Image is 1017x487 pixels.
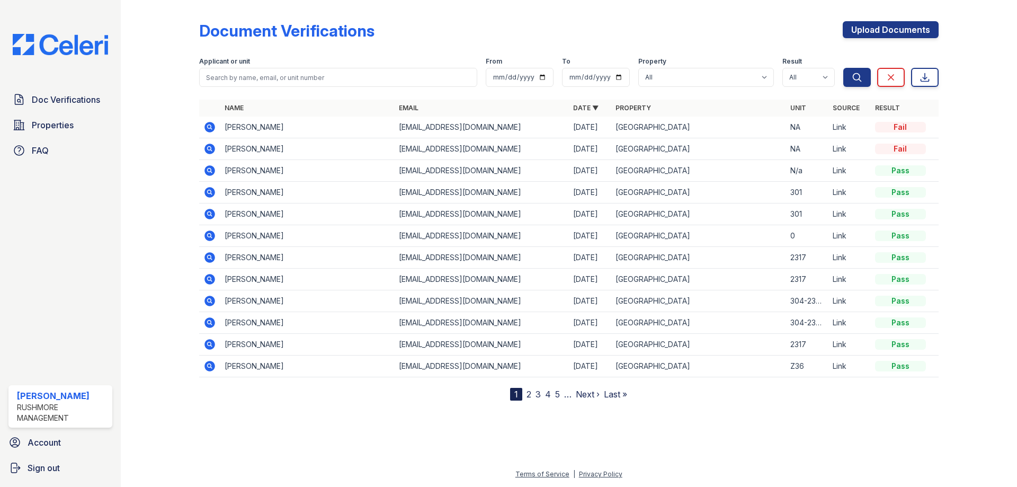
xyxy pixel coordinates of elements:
[220,356,395,377] td: [PERSON_NAME]
[828,334,871,356] td: Link
[569,312,611,334] td: [DATE]
[611,247,786,269] td: [GEOGRAPHIC_DATA]
[220,225,395,247] td: [PERSON_NAME]
[875,144,926,154] div: Fail
[4,457,117,479] a: Sign out
[875,231,926,241] div: Pass
[611,334,786,356] td: [GEOGRAPHIC_DATA]
[220,269,395,290] td: [PERSON_NAME]
[875,339,926,350] div: Pass
[611,182,786,203] td: [GEOGRAPHIC_DATA]
[569,356,611,377] td: [DATE]
[875,274,926,285] div: Pass
[782,57,802,66] label: Result
[828,290,871,312] td: Link
[786,312,828,334] td: 304-2305
[611,290,786,312] td: [GEOGRAPHIC_DATA]
[395,203,569,225] td: [EMAIL_ADDRESS][DOMAIN_NAME]
[395,225,569,247] td: [EMAIL_ADDRESS][DOMAIN_NAME]
[569,182,611,203] td: [DATE]
[564,388,572,401] span: …
[555,389,560,400] a: 5
[828,182,871,203] td: Link
[875,104,900,112] a: Result
[395,138,569,160] td: [EMAIL_ADDRESS][DOMAIN_NAME]
[515,470,569,478] a: Terms of Service
[875,187,926,198] div: Pass
[611,160,786,182] td: [GEOGRAPHIC_DATA]
[828,117,871,138] td: Link
[875,317,926,328] div: Pass
[32,119,74,131] span: Properties
[225,104,244,112] a: Name
[611,356,786,377] td: [GEOGRAPHIC_DATA]
[786,117,828,138] td: NA
[843,21,939,38] a: Upload Documents
[17,402,108,423] div: Rushmore Management
[611,269,786,290] td: [GEOGRAPHIC_DATA]
[220,203,395,225] td: [PERSON_NAME]
[220,117,395,138] td: [PERSON_NAME]
[199,21,374,40] div: Document Verifications
[8,114,112,136] a: Properties
[220,312,395,334] td: [PERSON_NAME]
[527,389,531,400] a: 2
[220,247,395,269] td: [PERSON_NAME]
[828,160,871,182] td: Link
[395,334,569,356] td: [EMAIL_ADDRESS][DOMAIN_NAME]
[573,104,599,112] a: Date ▼
[4,432,117,453] a: Account
[611,138,786,160] td: [GEOGRAPHIC_DATA]
[875,209,926,219] div: Pass
[395,160,569,182] td: [EMAIL_ADDRESS][DOMAIN_NAME]
[786,290,828,312] td: 304-2305
[569,117,611,138] td: [DATE]
[569,269,611,290] td: [DATE]
[395,290,569,312] td: [EMAIL_ADDRESS][DOMAIN_NAME]
[395,269,569,290] td: [EMAIL_ADDRESS][DOMAIN_NAME]
[790,104,806,112] a: Unit
[395,247,569,269] td: [EMAIL_ADDRESS][DOMAIN_NAME]
[828,269,871,290] td: Link
[569,290,611,312] td: [DATE]
[786,182,828,203] td: 301
[8,89,112,110] a: Doc Verifications
[220,138,395,160] td: [PERSON_NAME]
[611,312,786,334] td: [GEOGRAPHIC_DATA]
[569,225,611,247] td: [DATE]
[562,57,570,66] label: To
[828,203,871,225] td: Link
[28,462,60,474] span: Sign out
[395,356,569,377] td: [EMAIL_ADDRESS][DOMAIN_NAME]
[395,182,569,203] td: [EMAIL_ADDRESS][DOMAIN_NAME]
[786,247,828,269] td: 2317
[199,57,250,66] label: Applicant or unit
[875,296,926,306] div: Pass
[545,389,551,400] a: 4
[536,389,541,400] a: 3
[395,117,569,138] td: [EMAIL_ADDRESS][DOMAIN_NAME]
[199,68,477,87] input: Search by name, email, or unit number
[828,247,871,269] td: Link
[569,247,611,269] td: [DATE]
[786,138,828,160] td: NA
[569,138,611,160] td: [DATE]
[615,104,651,112] a: Property
[510,388,522,401] div: 1
[569,203,611,225] td: [DATE]
[875,361,926,371] div: Pass
[786,269,828,290] td: 2317
[828,138,871,160] td: Link
[32,93,100,106] span: Doc Verifications
[786,356,828,377] td: Z36
[786,225,828,247] td: 0
[611,225,786,247] td: [GEOGRAPHIC_DATA]
[875,165,926,176] div: Pass
[828,225,871,247] td: Link
[220,334,395,356] td: [PERSON_NAME]
[786,203,828,225] td: 301
[875,122,926,132] div: Fail
[4,34,117,55] img: CE_Logo_Blue-a8612792a0a2168367f1c8372b55b34899dd931a85d93a1a3d3e32e68fde9ad4.png
[875,252,926,263] div: Pass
